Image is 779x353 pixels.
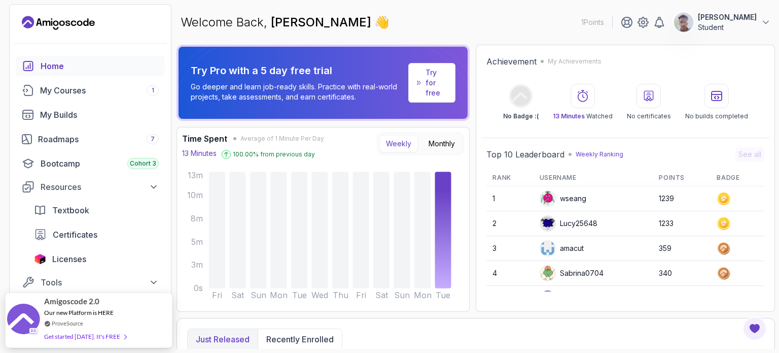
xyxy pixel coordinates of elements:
[373,12,393,33] span: 👋
[548,57,601,66] p: My Achievements
[540,215,597,232] div: Lucy25648
[44,331,126,342] div: Get started [DATE]. It's FREE
[414,291,432,300] tspan: Mon
[41,181,159,193] div: Resources
[52,204,89,216] span: Textbook
[540,216,555,231] img: default monster avatar
[653,261,711,286] td: 340
[627,112,671,120] p: No certificates
[258,329,342,349] button: Recently enrolled
[16,153,165,174] a: bootcamp
[191,214,203,223] tspan: 8m
[266,333,334,345] p: Recently enrolled
[191,237,203,247] tspan: 5m
[653,186,711,211] td: 1239
[53,229,97,241] span: Certificates
[540,291,555,306] img: user profile image
[503,112,539,120] p: No Badge :(
[486,211,533,236] td: 2
[735,147,764,162] button: See all
[698,12,757,22] p: [PERSON_NAME]
[16,273,165,292] button: Tools
[698,22,757,33] p: Student
[40,84,159,97] div: My Courses
[28,249,165,269] a: licenses
[486,186,533,211] td: 1
[379,135,418,152] button: Weekly
[685,112,748,120] p: No builds completed
[41,157,159,170] div: Bootcamp
[486,236,533,261] td: 3
[191,260,203,270] tspan: 3m
[581,17,604,27] p: 1 Points
[375,291,388,300] tspan: Sat
[270,291,288,300] tspan: Mon
[540,266,555,281] img: default monster avatar
[540,290,575,306] div: rx03
[653,286,711,311] td: 300
[16,56,165,76] a: home
[426,68,447,98] a: Try for free
[40,109,159,121] div: My Builds
[540,265,604,281] div: Sabrina0704
[188,171,203,180] tspan: 13m
[44,296,99,307] span: Amigoscode 2.0
[188,329,258,349] button: Just released
[130,159,156,168] span: Cohort 3
[28,200,165,220] a: textbook
[653,170,711,186] th: Points
[38,133,159,145] div: Roadmaps
[271,15,374,29] span: [PERSON_NAME]
[191,82,404,102] p: Go deeper and learn job-ready skills. Practice with real-world projects, take assessments, and ea...
[576,150,623,158] p: Weekly Ranking
[16,80,165,101] a: courses
[16,178,165,196] button: Resources
[395,291,410,300] tspan: Sun
[540,191,555,206] img: default monster avatar
[486,286,533,311] td: 5
[292,291,307,300] tspan: Tue
[16,105,165,125] a: builds
[436,291,451,300] tspan: Tue
[41,60,159,72] div: Home
[182,148,217,158] p: 13 Minutes
[553,112,613,120] p: Watched
[151,135,155,143] span: 7
[311,291,328,300] tspan: Wed
[653,211,711,236] td: 1233
[486,148,564,161] h2: Top 10 Leaderboard
[187,190,203,200] tspan: 10m
[240,135,324,143] span: Average of 1 Minute Per Day
[52,253,86,265] span: Licenses
[711,170,764,186] th: Badge
[231,291,244,300] tspan: Sat
[540,190,586,207] div: wseang
[181,14,389,30] p: Welcome Back,
[674,13,693,32] img: user profile image
[540,240,584,256] div: amacut
[333,291,348,300] tspan: Thu
[7,304,40,337] img: provesource social proof notification image
[408,63,455,103] a: Try for free
[44,309,114,316] span: Our new Platform is HERE
[486,170,533,186] th: Rank
[182,133,227,145] h3: Time Spent
[653,236,711,261] td: 359
[22,15,95,31] a: Landing page
[34,254,46,264] img: jetbrains icon
[534,170,653,186] th: Username
[52,319,83,328] a: ProveSource
[251,291,266,300] tspan: Sun
[152,86,154,94] span: 1
[742,316,767,341] button: Open Feedback Button
[540,241,555,256] img: user profile image
[194,284,203,294] tspan: 0s
[16,129,165,149] a: roadmaps
[212,291,222,300] tspan: Fri
[233,150,315,158] p: 100.00 % from previous day
[191,63,404,78] p: Try Pro with a 5 day free trial
[486,261,533,286] td: 4
[486,55,537,68] h2: Achievement
[41,276,159,288] div: Tools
